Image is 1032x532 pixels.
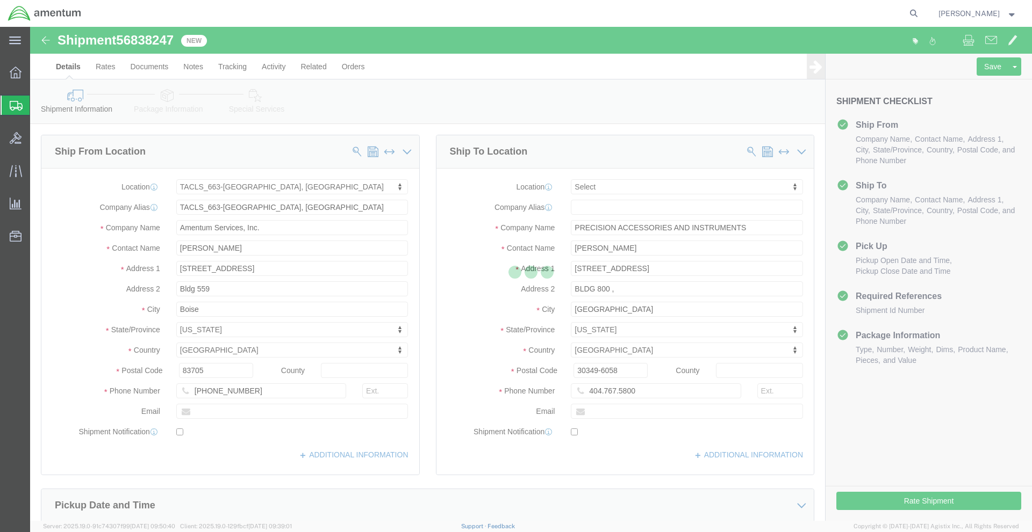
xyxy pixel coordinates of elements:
[938,7,1017,20] button: [PERSON_NAME]
[8,5,82,21] img: logo
[130,523,175,529] span: [DATE] 09:50:40
[854,522,1019,531] span: Copyright © [DATE]-[DATE] Agistix Inc., All Rights Reserved
[248,523,292,529] span: [DATE] 09:39:01
[43,523,175,529] span: Server: 2025.19.0-91c74307f99
[461,523,488,529] a: Support
[180,523,292,529] span: Client: 2025.19.0-129fbcf
[938,8,1000,19] span: Sebastian Meszaros
[488,523,515,529] a: Feedback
